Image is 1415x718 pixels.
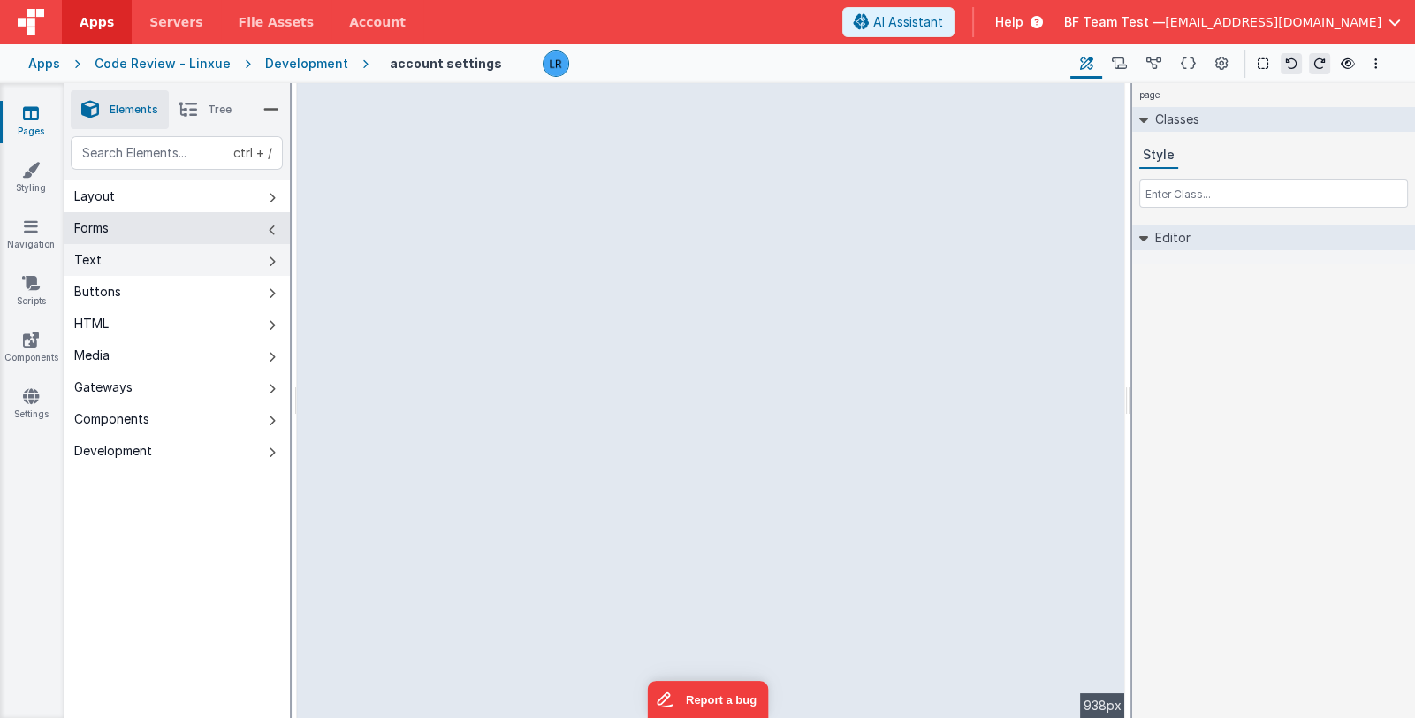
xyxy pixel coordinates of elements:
div: 938px [1080,693,1125,718]
span: AI Assistant [873,13,943,31]
div: ctrl [233,144,253,162]
span: + / [233,136,272,170]
span: Apps [80,13,114,31]
div: Code Review - Linxue [95,55,231,73]
img: 0cc89ea87d3ef7af341bf65f2365a7ce [544,51,568,76]
h4: page [1132,83,1168,107]
div: Development [74,442,152,460]
button: Gateways [64,371,290,403]
button: HTML [64,308,290,340]
h2: Classes [1148,107,1199,132]
span: BF Team Test — [1064,13,1165,31]
button: AI Assistant [842,7,955,37]
span: Help [995,13,1023,31]
div: Gateways [74,378,133,396]
button: Components [64,403,290,435]
div: Media [74,347,110,364]
button: Forms [64,212,290,244]
div: HTML [74,315,109,332]
button: Development [64,435,290,467]
button: Style [1139,142,1178,169]
div: Components [74,410,149,428]
button: Text [64,244,290,276]
span: [EMAIL_ADDRESS][DOMAIN_NAME] [1165,13,1381,31]
button: Buttons [64,276,290,308]
div: Layout [74,187,115,205]
h2: Editor [1148,225,1191,250]
div: Development [265,55,348,73]
button: Options [1366,53,1387,74]
button: BF Team Test — [EMAIL_ADDRESS][DOMAIN_NAME] [1064,13,1401,31]
div: Buttons [74,283,121,301]
div: Forms [74,219,109,237]
button: Media [64,340,290,371]
iframe: Marker.io feedback button [647,681,768,718]
button: Layout [64,180,290,212]
span: Elements [110,103,158,117]
div: Apps [28,55,60,73]
span: Tree [208,103,232,117]
input: Search Elements... [71,136,283,170]
div: Text [74,251,102,269]
span: Servers [149,13,202,31]
h4: account settings [390,57,502,70]
span: File Assets [239,13,315,31]
input: Enter Class... [1139,179,1408,208]
div: --> [297,83,1125,718]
